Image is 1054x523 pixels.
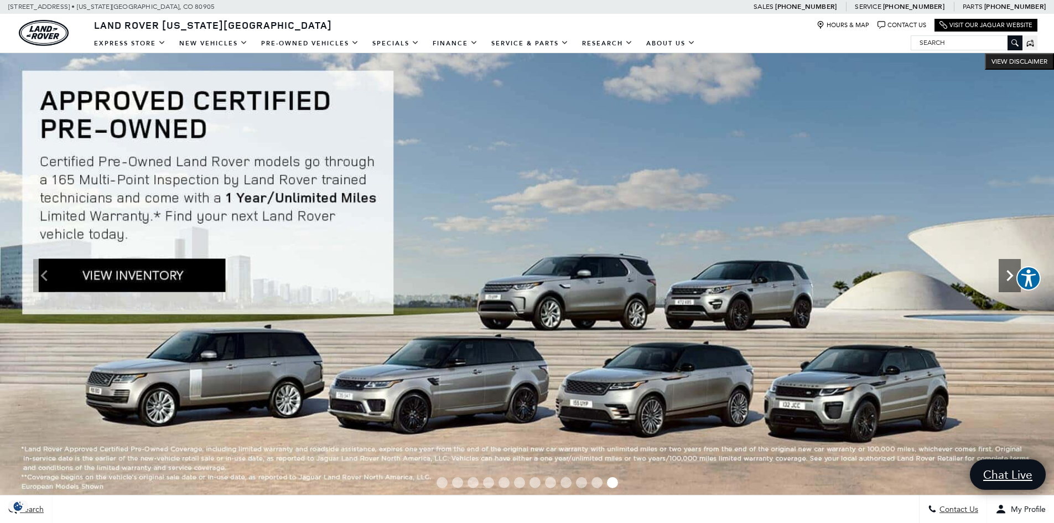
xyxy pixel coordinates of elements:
span: Service [855,3,881,11]
span: VIEW DISCLAIMER [991,57,1047,66]
span: Go to slide 9 [560,477,572,488]
span: Go to slide 8 [545,477,556,488]
span: Land Rover [US_STATE][GEOGRAPHIC_DATA] [94,18,332,32]
span: My Profile [1006,505,1046,514]
a: land-rover [19,20,69,46]
button: Explore your accessibility options [1016,266,1041,291]
a: Contact Us [878,21,926,29]
aside: Accessibility Help Desk [1016,266,1041,293]
a: New Vehicles [173,34,255,53]
a: Land Rover [US_STATE][GEOGRAPHIC_DATA] [87,18,339,32]
span: Go to slide 1 [437,477,448,488]
span: Go to slide 7 [529,477,541,488]
a: Hours & Map [817,21,869,29]
section: Click to Open Cookie Consent Modal [6,500,31,512]
span: Go to slide 11 [591,477,603,488]
a: Pre-Owned Vehicles [255,34,366,53]
span: Parts [963,3,983,11]
a: Research [575,34,640,53]
span: Contact Us [937,505,978,514]
a: [PHONE_NUMBER] [984,2,1046,11]
img: Opt-Out Icon [6,500,31,512]
a: [STREET_ADDRESS] • [US_STATE][GEOGRAPHIC_DATA], CO 80905 [8,3,215,11]
span: Go to slide 4 [483,477,494,488]
div: Next [999,259,1021,292]
a: [PHONE_NUMBER] [775,2,837,11]
a: Chat Live [970,459,1046,490]
span: Go to slide 6 [514,477,525,488]
span: Chat Live [978,467,1038,482]
nav: Main Navigation [87,34,702,53]
input: Search [911,36,1022,49]
a: [PHONE_NUMBER] [883,2,944,11]
a: Finance [426,34,485,53]
a: Visit Our Jaguar Website [939,21,1032,29]
a: Service & Parts [485,34,575,53]
span: Go to slide 10 [576,477,587,488]
button: Open user profile menu [987,495,1054,523]
button: VIEW DISCLAIMER [985,53,1054,70]
span: Go to slide 12 [607,477,618,488]
span: Go to slide 3 [468,477,479,488]
a: About Us [640,34,702,53]
span: Sales [754,3,773,11]
a: EXPRESS STORE [87,34,173,53]
span: Go to slide 2 [452,477,463,488]
span: Go to slide 5 [499,477,510,488]
a: Specials [366,34,426,53]
img: Land Rover [19,20,69,46]
div: Previous [33,259,55,292]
